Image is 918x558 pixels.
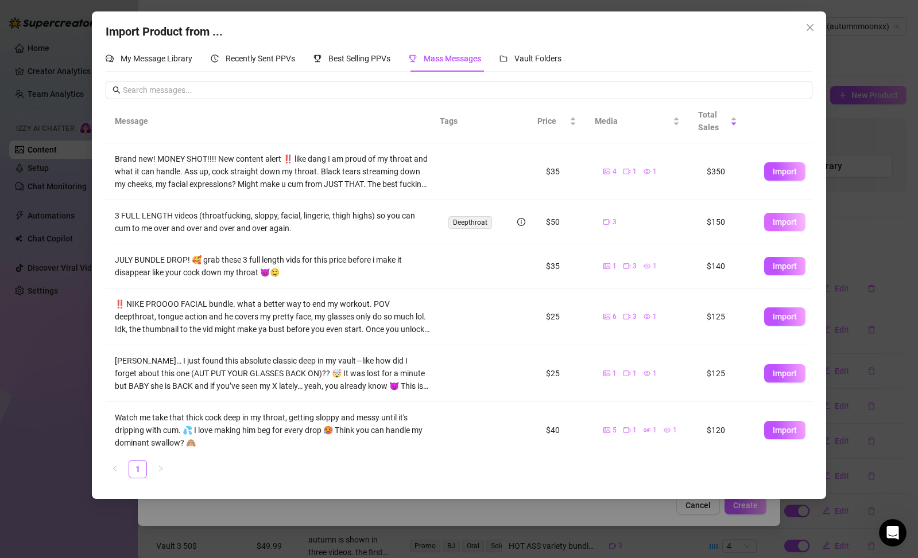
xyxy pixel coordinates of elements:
span: Recently Sent PPVs [226,54,295,63]
th: Total Sales [689,99,746,143]
span: video-camera [603,218,610,225]
div: [PERSON_NAME]… I just found this absolute classic deep in my vault—like how did I forget about th... [115,354,430,392]
span: eye [644,313,650,320]
span: search [113,86,121,94]
span: info-circle [517,218,525,226]
span: comment [106,54,114,63]
span: trophy [313,54,322,63]
span: 1 [653,261,657,272]
td: $40 [537,402,594,459]
span: picture [603,427,610,434]
span: left [111,465,118,472]
span: right [157,465,164,472]
span: eye [644,168,650,175]
li: 1 [129,460,147,478]
span: history [211,54,219,63]
span: Import [773,426,797,435]
span: 1 [613,368,617,379]
span: 3 [613,217,617,228]
th: Price [528,99,586,143]
th: Media [586,99,689,143]
span: 6 [613,311,617,322]
span: close [805,23,815,32]
span: eye [644,263,650,270]
span: 3 [633,261,637,272]
span: Import Product from ... [106,25,223,38]
div: Watch me take that thick cock deep in my throat, getting sloppy and messy until it's dripping wit... [115,411,430,449]
span: 1 [673,425,677,436]
td: $25 [537,345,594,402]
span: video-camera [623,313,630,320]
span: video-camera [623,427,630,434]
td: $50 [537,200,594,244]
span: 1 [653,166,657,177]
span: 1 [653,311,657,322]
td: $25 [537,288,594,345]
td: $150 [698,200,755,244]
span: Import [773,312,797,321]
span: picture [603,370,610,377]
span: gif [644,427,650,434]
td: $35 [537,143,594,200]
span: Import [773,167,797,176]
span: Import [773,262,797,271]
span: Close [801,23,819,32]
span: eye [664,427,671,434]
button: Import [764,421,805,439]
span: Vault Folders [514,54,561,63]
div: JULY BUNDLE DROP! 🥰 grab these 3 full length vids for this price before i make it disappear like ... [115,253,430,279]
div: ‼️ NIKE PROOOO FACIAL bundle. what a better way to end my workout. POV deepthroat, tongue action ... [115,298,430,335]
input: Search messages... [123,84,805,96]
a: 1 [129,461,146,478]
span: eye [644,370,650,377]
button: Close [801,18,819,37]
span: picture [603,263,610,270]
button: right [152,460,170,478]
span: 1 [613,261,617,272]
span: picture [603,168,610,175]
div: 3 FULL LENGTH videos (throatfucking, sloppy, facial, lingerie, thigh highs) so you can cum to me ... [115,209,430,235]
button: Import [764,257,805,275]
div: Brand new! MONEY SHOT!!!! New content alert ‼️ like dang I am proud of my throat and what it can ... [115,153,430,190]
span: Import [773,217,797,227]
span: 4 [613,166,617,177]
button: Import [764,364,805,383]
li: Next Page [152,460,170,478]
td: $35 [537,244,594,288]
span: 1 [633,166,637,177]
span: Best Selling PPVs [328,54,390,63]
span: Total Sales [698,108,728,134]
td: $140 [698,244,755,288]
td: $125 [698,288,755,345]
td: $350 [698,143,755,200]
th: Message [106,99,431,143]
span: folder [499,54,508,63]
button: Import [764,213,805,231]
span: My Message Library [121,54,192,63]
span: 1 [653,368,657,379]
button: Import [764,307,805,326]
td: $125 [698,345,755,402]
span: Deepthroat [448,216,492,229]
span: 1 [633,425,637,436]
span: 3 [633,311,637,322]
span: Import [773,369,797,378]
iframe: Intercom live chat [879,519,907,547]
li: Previous Page [106,460,124,478]
button: Import [764,162,805,181]
span: 1 [633,368,637,379]
span: picture [603,313,610,320]
button: left [106,460,124,478]
span: Media [595,115,671,127]
span: video-camera [623,168,630,175]
span: 1 [653,425,657,436]
span: video-camera [623,263,630,270]
span: video-camera [623,370,630,377]
th: Tags [431,99,499,143]
span: Price [537,115,567,127]
span: trophy [409,54,417,63]
td: $120 [698,402,755,459]
span: Mass Messages [424,54,481,63]
span: 5 [613,425,617,436]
